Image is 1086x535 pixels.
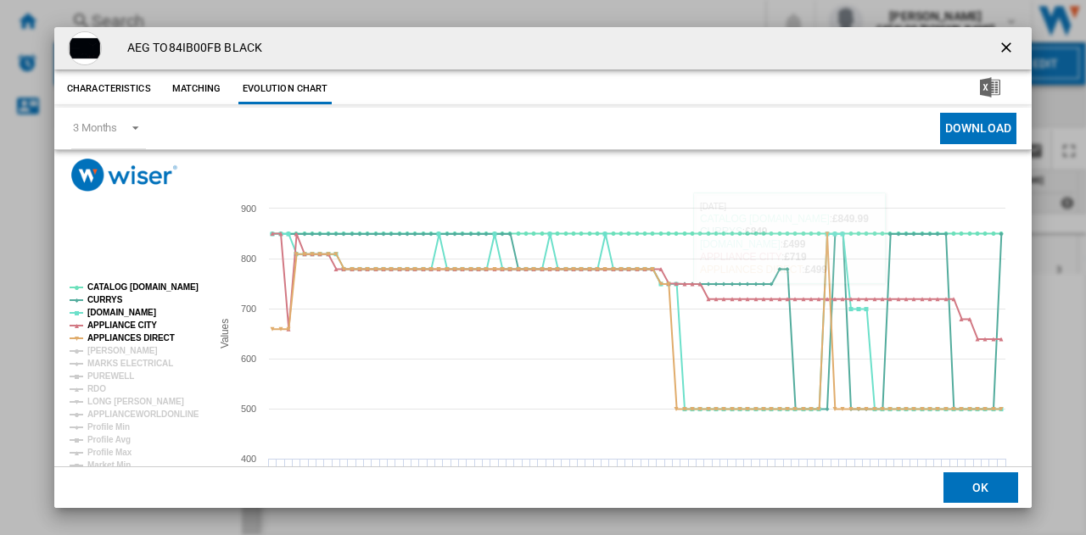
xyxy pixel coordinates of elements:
tspan: RDO [87,384,106,393]
tspan: PUREWELL [87,371,134,381]
tspan: APPLIANCEWORLDONLINE [87,410,199,419]
tspan: Profile Avg [87,435,131,444]
img: AEG-to84ib00fb-1.jpg [68,31,102,65]
tspan: Market Min [87,460,131,470]
tspan: [DOMAIN_NAME] [87,308,156,317]
img: logo_wiser_300x94.png [71,159,177,192]
h4: AEG TO84IB00FB BLACK [119,40,262,57]
tspan: 500 [241,404,256,414]
button: getI18NText('BUTTONS.CLOSE_DIALOG') [991,31,1025,65]
tspan: CATALOG [DOMAIN_NAME] [87,282,199,292]
tspan: 600 [241,354,256,364]
button: Matching [160,74,234,104]
tspan: Values [219,319,231,348]
button: OK [943,472,1018,503]
tspan: APPLIANCES DIRECT [87,333,175,343]
ng-md-icon: getI18NText('BUTTONS.CLOSE_DIALOG') [998,39,1018,59]
button: Download in Excel [953,74,1027,104]
div: 3 Months [73,121,117,134]
tspan: 700 [241,304,256,314]
tspan: 800 [241,254,256,264]
button: Download [940,113,1016,144]
tspan: LONG [PERSON_NAME] [87,397,184,406]
tspan: APPLIANCE CITY [87,320,157,330]
tspan: Profile Max [87,448,132,457]
button: Evolution chart [238,74,333,104]
tspan: [PERSON_NAME] [87,346,158,355]
tspan: 400 [241,454,256,464]
md-dialog: Product popup [54,27,1032,509]
tspan: MARKS ELECTRICAL [87,359,173,368]
tspan: CURRYS [87,295,123,304]
img: excel-24x24.png [980,77,1000,98]
button: Characteristics [63,74,155,104]
tspan: Profile Min [87,422,130,432]
tspan: 900 [241,203,256,214]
